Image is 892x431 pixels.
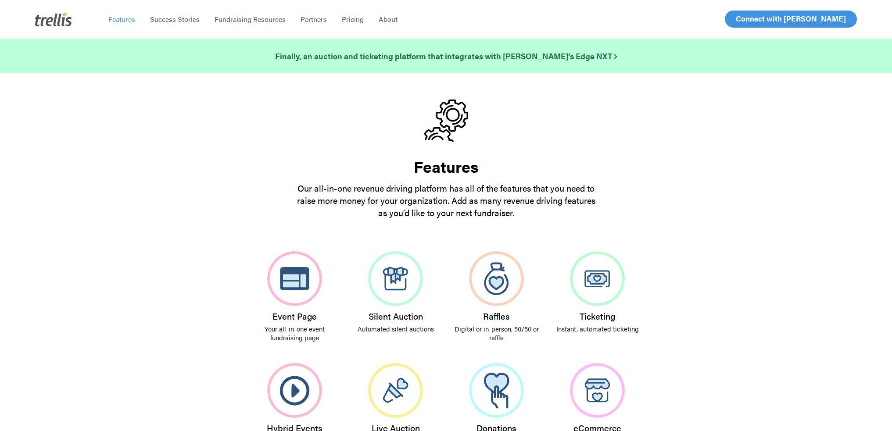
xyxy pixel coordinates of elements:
a: Event Page Your all-in-one event fundraising page [244,241,345,353]
img: eCommerce [570,363,625,418]
p: Automated silent auctions [351,324,440,333]
a: About [371,15,405,24]
a: Pricing [334,15,371,24]
p: Your all-in-one event fundraising page [251,324,339,342]
a: Finally, an auction and ticketing platform that integrates with [PERSON_NAME]’s Edge NXT [275,50,617,62]
strong: Finally, an auction and ticketing platform that integrates with [PERSON_NAME]’s Edge NXT [275,50,617,61]
img: Silent Auction [368,251,423,306]
a: Fundraising Resources [207,15,293,24]
a: Success Stories [143,15,207,24]
img: gears.svg [424,100,468,142]
a: Connect with [PERSON_NAME] [725,11,857,28]
span: Partners [301,14,327,24]
img: Donations [469,363,524,418]
img: Live Auction [368,363,423,418]
h3: Raffles [452,311,541,321]
span: About [379,14,398,24]
a: Silent Auction Automated silent auctions [345,241,446,344]
span: Features [108,14,135,24]
span: Pricing [342,14,364,24]
a: Raffles Digital or in-person, 50/50 or raffle [446,241,547,353]
p: Our all-in-one revenue driving platform has all of the features that you need to raise more money... [293,182,600,219]
h3: Silent Auction [351,311,440,321]
img: Raffles [469,251,524,306]
h3: Ticketing [553,311,642,321]
span: Fundraising Resources [215,14,286,24]
a: Features [101,15,143,24]
span: Connect with [PERSON_NAME] [736,13,846,24]
h3: Event Page [251,311,339,321]
p: Instant, automated ticketing [553,324,642,333]
strong: Features [414,155,479,178]
a: Ticketing Instant, automated ticketing [547,241,648,344]
img: Hybrid Events [267,363,322,418]
img: Trellis [35,12,72,26]
img: Event Page [267,251,322,306]
img: Ticketing [570,251,625,306]
a: Partners [293,15,334,24]
p: Digital or in-person, 50/50 or raffle [452,324,541,342]
span: Success Stories [150,14,200,24]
